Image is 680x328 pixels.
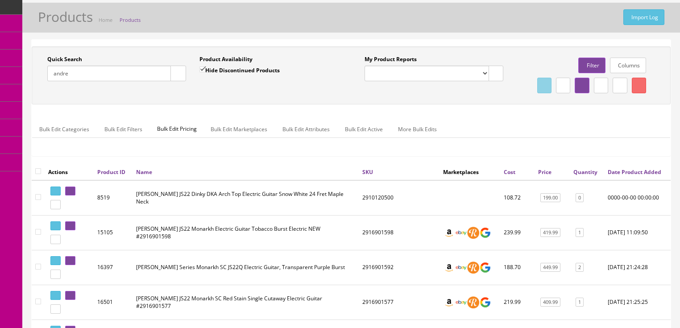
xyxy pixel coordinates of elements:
[578,58,605,73] a: Filter
[359,285,440,320] td: 2916901577
[97,120,149,138] a: Bulk Edit Filters
[47,66,171,81] input: Search
[540,193,560,203] a: 199.00
[443,227,455,239] img: amazon
[94,285,133,320] td: 16501
[455,262,467,274] img: ebay
[604,180,671,216] td: 0000-00-00 00:00:00
[199,66,205,72] input: Hide Discontinued Products
[467,227,479,239] img: reverb
[623,9,664,25] a: Import Log
[47,55,82,63] label: Quick Search
[391,120,444,138] a: More Bulk Edits
[359,180,440,216] td: 2910120500
[500,180,535,216] td: 108.72
[203,120,274,138] a: Bulk Edit Marketplaces
[576,193,584,203] a: 0
[362,168,373,176] a: SKU
[199,66,280,75] label: Hide Discontinued Products
[538,168,551,176] a: Price
[504,168,515,176] a: Cost
[479,262,491,274] img: google_shopping
[99,17,112,23] a: Home
[576,263,584,272] a: 2
[540,263,560,272] a: 449.99
[120,17,141,23] a: Products
[540,228,560,237] a: 419.99
[440,164,500,180] th: Marketplaces
[97,168,125,176] a: Product ID
[479,227,491,239] img: google_shopping
[45,164,94,180] th: Actions
[443,262,455,274] img: amazon
[133,250,359,285] td: Jackson JS Series Monarkh SC JS22Q Electric Guitar, Transparent Purple Burst
[573,168,597,176] a: Quantity
[467,296,479,308] img: reverb
[604,285,671,320] td: 2018-07-31 21:25:25
[443,296,455,308] img: amazon
[500,215,535,250] td: 239.99
[610,58,646,73] a: Columns
[94,180,133,216] td: 8519
[576,298,584,307] a: 1
[540,298,560,307] a: 409.99
[467,262,479,274] img: reverb
[338,120,390,138] a: Bulk Edit Active
[133,215,359,250] td: Jackson JS22 Monarkh Electric Guitar Tobacco Burst Electric NEW #2916901598
[136,168,152,176] a: Name
[150,120,203,137] span: Bulk Edit Pricing
[608,168,661,176] a: Date Product Added
[199,55,253,63] label: Product Availability
[38,9,93,24] h1: Products
[500,250,535,285] td: 188.70
[275,120,337,138] a: Bulk Edit Attributes
[133,285,359,320] td: Jackson JS22 Monarkh SC Red Stain Single Cutaway Electric Guitar #2916901577
[133,180,359,216] td: Jackson JS22 Dinky DKA Arch Top Electric Guitar Snow White 24 Fret Maple Neck
[94,250,133,285] td: 16397
[576,228,584,237] a: 1
[479,296,491,308] img: google_shopping
[32,120,96,138] a: Bulk Edit Categories
[455,227,467,239] img: ebay
[604,250,671,285] td: 2018-07-24 21:24:28
[94,215,133,250] td: 15105
[359,215,440,250] td: 2916901598
[359,250,440,285] td: 2916901592
[455,296,467,308] img: ebay
[365,55,417,63] label: My Product Reports
[500,285,535,320] td: 219.99
[604,215,671,250] td: 2018-03-29 11:09:50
